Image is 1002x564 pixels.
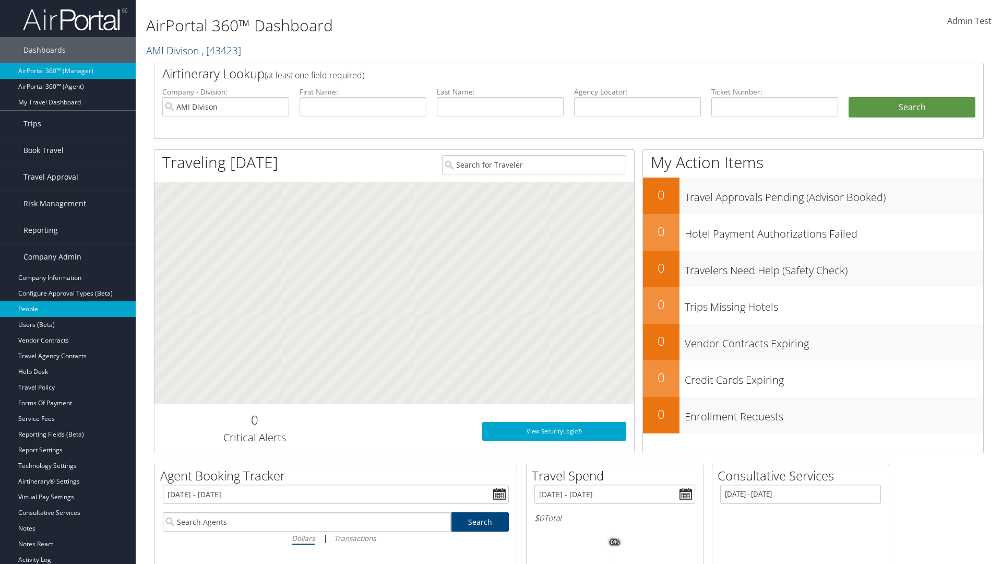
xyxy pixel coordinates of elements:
h2: 0 [643,369,679,386]
h2: 0 [643,332,679,350]
h3: Critical Alerts [162,430,347,445]
h3: Vendor Contracts Expiring [685,331,983,351]
h3: Travelers Need Help (Safety Check) [685,258,983,278]
input: Search Agents [163,512,451,532]
span: Trips [23,111,41,137]
h3: Enrollment Requests [685,404,983,424]
a: 0Travel Approvals Pending (Advisor Booked) [643,178,983,214]
span: Travel Approval [23,164,78,190]
a: Search [451,512,509,532]
a: View SecurityLogic® [482,422,626,441]
h2: 0 [643,405,679,423]
span: Dashboards [23,37,66,63]
h3: Travel Approvals Pending (Advisor Booked) [685,185,983,205]
h1: My Action Items [643,151,983,173]
span: Admin Test [947,15,992,27]
label: Agency Locator: [574,87,701,97]
span: (at least one field required) [265,69,364,81]
h1: Traveling [DATE] [162,151,278,173]
a: AMI Divison [146,43,241,57]
h2: 0 [643,259,679,277]
h3: Trips Missing Hotels [685,295,983,314]
a: 0Credit Cards Expiring [643,360,983,397]
tspan: 0% [611,539,619,546]
span: $0 [534,512,544,524]
span: Book Travel [23,137,64,163]
a: 0Hotel Payment Authorizations Failed [643,214,983,251]
label: First Name: [300,87,426,97]
h2: Agent Booking Tracker [160,467,517,485]
img: airportal-logo.png [23,7,127,31]
h6: Total [534,512,695,524]
span: , [ 43423 ] [201,43,241,57]
h2: 0 [643,296,679,313]
i: Transactions [334,533,376,543]
h2: Consultative Services [718,467,889,485]
h3: Credit Cards Expiring [685,368,983,387]
h2: Airtinerary Lookup [162,65,906,83]
h1: AirPortal 360™ Dashboard [146,15,710,37]
span: Reporting [23,217,58,243]
span: Risk Management [23,191,86,217]
a: 0Enrollment Requests [643,397,983,433]
h2: Travel Spend [532,467,703,485]
i: Dollars [292,533,315,543]
label: Ticket Number: [711,87,838,97]
h2: 0 [643,186,679,204]
span: Company Admin [23,244,81,270]
a: 0Travelers Need Help (Safety Check) [643,251,983,287]
h2: 0 [643,222,679,240]
h2: 0 [162,411,347,429]
div: | [163,532,509,545]
input: Search for Traveler [442,155,626,174]
a: 0Trips Missing Hotels [643,287,983,324]
label: Last Name: [437,87,564,97]
a: 0Vendor Contracts Expiring [643,324,983,360]
a: Admin Test [947,5,992,38]
button: Search [849,97,975,118]
label: Company - Division: [162,87,289,97]
h3: Hotel Payment Authorizations Failed [685,221,983,241]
